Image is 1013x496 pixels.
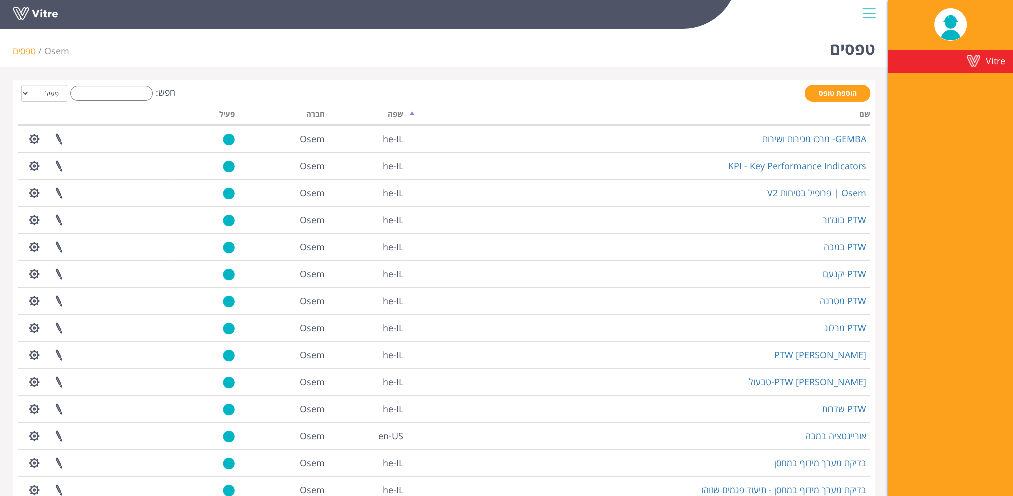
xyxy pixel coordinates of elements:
a: PTW שדרות [822,403,866,415]
img: yes [223,457,235,470]
td: he-IL [329,287,407,314]
span: 402 [300,322,325,334]
span: 402 [300,295,325,307]
td: he-IL [329,449,407,476]
td: he-IL [329,152,407,179]
span: 402 [300,214,325,226]
label: חפש: [67,86,175,101]
td: he-IL [329,206,407,233]
img: yes [223,322,235,335]
th: פעיל [173,106,239,125]
img: yes [223,430,235,443]
a: PTW במבה [824,241,866,253]
a: Vitre [888,50,1013,73]
span: 402 [300,133,325,145]
img: yes [223,268,235,281]
a: PTW מרלוג [824,322,866,334]
td: he-IL [329,341,407,368]
span: 402 [44,45,69,57]
th: שם: activate to sort column descending [407,106,870,125]
a: Osem | פרופיל בטיחות V2 [767,187,866,199]
img: UserPic.png [934,9,967,40]
span: 402 [300,457,325,469]
span: 402 [300,484,325,496]
img: yes [223,214,235,227]
td: he-IL [329,314,407,341]
a: PTW יקנעם [823,268,866,280]
span: 402 [300,349,325,361]
img: yes [223,403,235,416]
a: GEMBA- מרכז מכירות ושירות [762,133,866,145]
td: he-IL [329,179,407,206]
a: הוספת טופס [805,85,870,102]
td: he-IL [329,260,407,287]
a: בדיקת מערך מידוף במחסן [774,457,866,469]
img: yes [223,160,235,173]
a: PTW [PERSON_NAME]-טבעול [749,376,866,388]
a: אוריינטציה במבה [805,430,866,442]
img: yes [223,133,235,146]
input: חפש: [70,86,153,101]
img: yes [223,349,235,362]
td: en-US [329,422,407,449]
th: חברה [239,106,329,125]
td: he-IL [329,368,407,395]
th: שפה [329,106,407,125]
a: KPI - Key Performance Indicators [728,160,866,172]
span: 402 [300,430,325,442]
span: 402 [300,403,325,415]
span: 402 [300,160,325,172]
span: 402 [300,187,325,199]
span: Vitre [986,55,1005,67]
img: yes [223,187,235,200]
span: הוספת טופס [819,88,857,98]
a: PTW [PERSON_NAME] [774,349,866,361]
img: yes [223,241,235,254]
td: he-IL [329,395,407,422]
li: טפסים [13,45,44,58]
a: PTW בונז'ור [823,214,866,226]
a: בדיקת מערך מידוף במחסן - תיעוד פגמים שזוהו [701,484,866,496]
td: he-IL [329,233,407,260]
span: 402 [300,241,325,253]
span: 402 [300,376,325,388]
img: yes [223,376,235,389]
img: yes [223,295,235,308]
span: 402 [300,268,325,280]
h1: טפסים [830,25,875,67]
a: PTW מטרנה [820,295,866,307]
td: he-IL [329,125,407,152]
